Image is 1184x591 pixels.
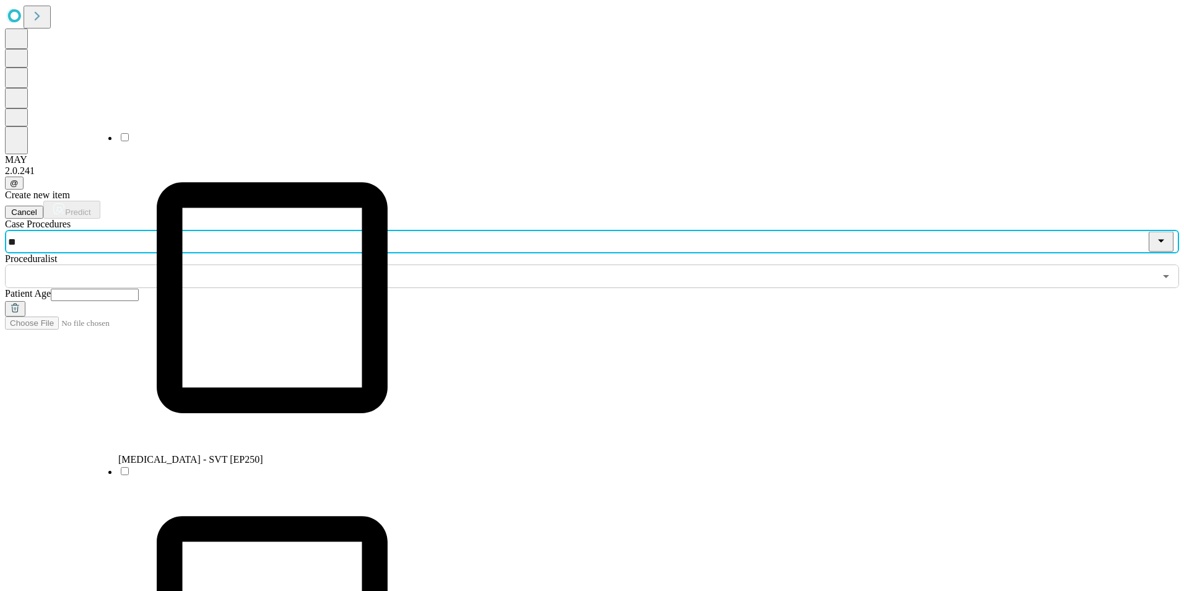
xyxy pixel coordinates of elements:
[118,454,263,465] span: [MEDICAL_DATA] - SVT [EP250]
[1149,232,1173,252] button: Close
[5,177,24,190] button: @
[5,219,71,229] span: Scheduled Procedure
[65,208,90,217] span: Predict
[5,253,57,264] span: Proceduralist
[5,288,51,299] span: Patient Age
[5,206,43,219] button: Cancel
[11,208,37,217] span: Cancel
[5,154,1179,165] div: MAY
[5,190,70,200] span: Create new item
[5,165,1179,177] div: 2.0.241
[1157,268,1175,285] button: Open
[10,178,19,188] span: @
[43,201,100,219] button: Predict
